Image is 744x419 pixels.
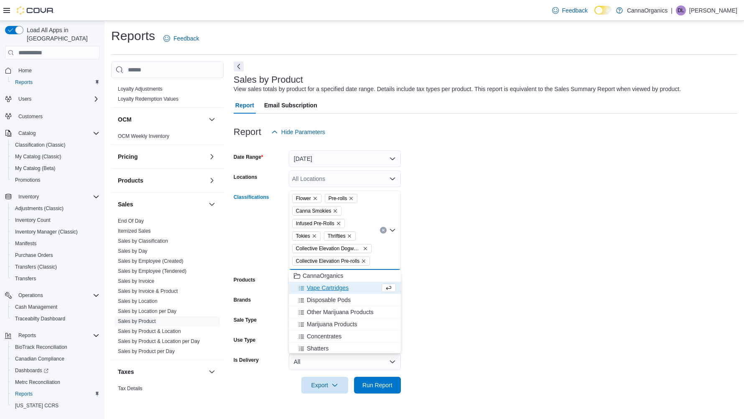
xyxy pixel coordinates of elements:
[207,367,217,377] button: Taxes
[12,302,61,312] a: Cash Management
[12,354,99,364] span: Canadian Compliance
[380,227,387,234] button: Clear input
[118,176,143,185] h3: Products
[8,261,103,273] button: Transfers (Classic)
[12,354,68,364] a: Canadian Compliance
[264,97,317,114] span: Email Subscription
[118,200,205,208] button: Sales
[235,97,254,114] span: Report
[234,174,257,180] label: Locations
[12,175,99,185] span: Promotions
[2,127,103,139] button: Catalog
[307,284,349,292] span: Vape Cartridges
[15,94,99,104] span: Users
[15,79,33,86] span: Reports
[289,318,401,330] button: Marijuana Products
[15,290,46,300] button: Operations
[118,348,175,355] span: Sales by Product per Day
[12,152,65,162] a: My Catalog (Classic)
[234,317,257,323] label: Sale Type
[118,318,156,325] span: Sales by Product
[12,274,39,284] a: Transfers
[8,151,103,163] button: My Catalog (Classic)
[15,330,99,340] span: Reports
[234,357,259,363] label: Is Delivery
[234,297,251,303] label: Brands
[336,221,341,226] button: Remove Infused Pre-Rolls from selection in this group
[111,216,224,360] div: Sales
[329,194,347,203] span: Pre-rolls
[2,330,103,341] button: Reports
[15,217,51,223] span: Inventory Count
[12,389,36,399] a: Reports
[118,385,143,392] span: Tax Details
[296,207,331,215] span: Canna Smokies
[12,401,99,411] span: Washington CCRS
[118,258,183,264] span: Sales by Employee (Created)
[118,298,158,304] a: Sales by Location
[307,320,357,328] span: Marijuana Products
[12,366,52,376] a: Dashboards
[292,244,372,253] span: Collective Elevation Dogwalkers
[111,28,155,44] h1: Reports
[12,77,36,87] a: Reports
[8,341,103,353] button: BioTrack Reconciliation
[594,6,612,15] input: Dark Mode
[307,332,341,340] span: Concentrates
[12,140,99,150] span: Classification (Classic)
[12,227,99,237] span: Inventory Manager (Classic)
[234,154,263,160] label: Date Range
[676,5,686,15] div: Debra Lambert
[12,163,59,173] a: My Catalog (Beta)
[15,94,35,104] button: Users
[12,215,54,225] a: Inventory Count
[118,288,178,295] span: Sales by Invoice & Product
[15,192,42,202] button: Inventory
[118,96,178,102] a: Loyalty Redemption Values
[234,85,681,94] div: View sales totals by product for a specified date range. Details include tax types per product. T...
[2,289,103,301] button: Operations
[8,163,103,174] button: My Catalog (Beta)
[12,239,99,249] span: Manifests
[118,238,168,244] a: Sales by Classification
[118,218,144,224] span: End Of Day
[12,389,99,399] span: Reports
[15,111,99,121] span: Customers
[207,199,217,209] button: Sales
[15,128,99,138] span: Catalog
[389,175,396,182] button: Open list of options
[292,206,342,216] span: Canna Smokies
[15,165,56,172] span: My Catalog (Beta)
[118,338,200,344] a: Sales by Product & Location per Day
[333,208,338,213] button: Remove Canna Smokies from selection in this group
[15,142,66,148] span: Classification (Classic)
[12,203,67,213] a: Adjustments (Classic)
[347,234,352,239] button: Remove Thrifties from selection in this group
[15,275,36,282] span: Transfers
[12,262,99,272] span: Transfers (Classic)
[12,274,99,284] span: Transfers
[324,231,356,241] span: Thrifties
[118,318,156,324] a: Sales by Product
[118,248,148,254] a: Sales by Day
[15,66,35,76] a: Home
[15,330,39,340] button: Reports
[207,114,217,124] button: OCM
[15,177,41,183] span: Promotions
[303,272,343,280] span: CannaOrganics
[15,192,99,202] span: Inventory
[301,377,348,394] button: Export
[12,342,99,352] span: BioTrack Reconciliation
[207,175,217,185] button: Products
[207,152,217,162] button: Pricing
[292,219,345,228] span: Infused Pre-Rolls
[289,294,401,306] button: Disposable Pods
[118,278,154,284] a: Sales by Invoice
[289,306,401,318] button: Other Marijuana Products
[23,26,99,43] span: Load All Apps in [GEOGRAPHIC_DATA]
[307,308,374,316] span: Other Marijuana Products
[12,366,99,376] span: Dashboards
[15,379,60,386] span: Metrc Reconciliation
[389,227,396,234] button: Close list of options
